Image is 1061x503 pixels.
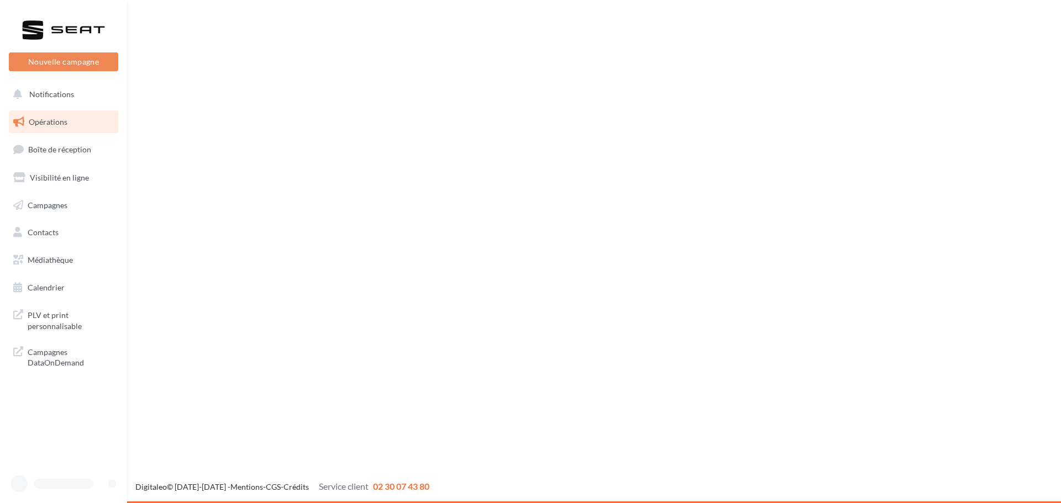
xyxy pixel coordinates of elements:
[28,345,114,368] span: Campagnes DataOnDemand
[29,89,74,99] span: Notifications
[7,83,116,106] button: Notifications
[28,255,73,264] span: Médiathèque
[7,276,120,299] a: Calendrier
[7,137,120,161] a: Boîte de réception
[28,227,59,237] span: Contacts
[230,482,263,491] a: Mentions
[7,248,120,272] a: Médiathèque
[28,145,91,154] span: Boîte de réception
[7,221,120,244] a: Contacts
[7,194,120,217] a: Campagnes
[29,117,67,126] span: Opérations
[7,303,120,336] a: PLV et print personnalisable
[135,482,429,491] span: © [DATE]-[DATE] - - -
[283,482,309,491] a: Crédits
[7,110,120,134] a: Opérations
[7,340,120,373] a: Campagnes DataOnDemand
[135,482,167,491] a: Digitaleo
[7,166,120,189] a: Visibilité en ligne
[9,52,118,71] button: Nouvelle campagne
[266,482,281,491] a: CGS
[319,481,369,491] span: Service client
[28,308,114,331] span: PLV et print personnalisable
[373,481,429,491] span: 02 30 07 43 80
[28,200,67,209] span: Campagnes
[30,173,89,182] span: Visibilité en ligne
[28,283,65,292] span: Calendrier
